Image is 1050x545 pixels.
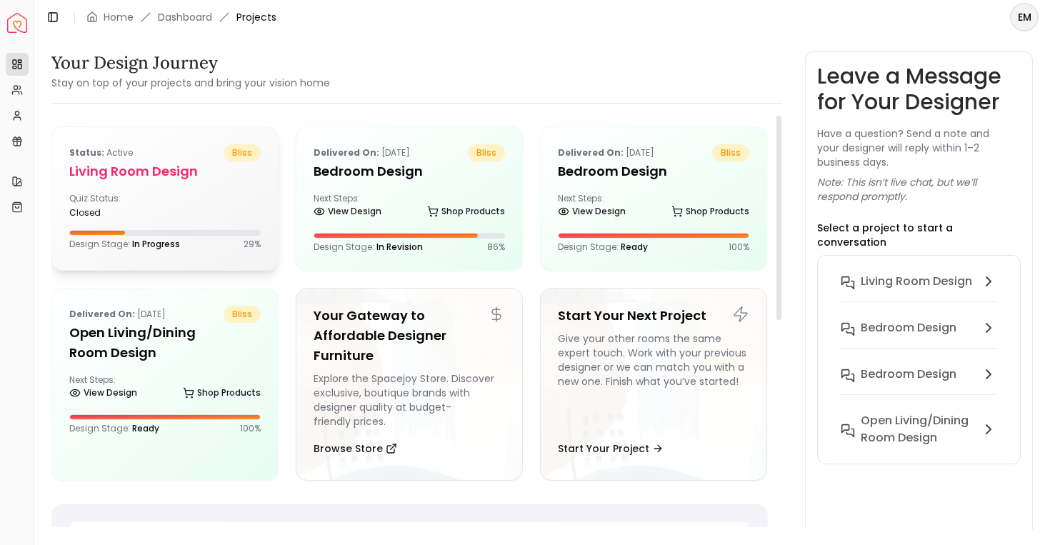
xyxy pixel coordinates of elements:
div: closed [69,207,159,219]
h3: Leave a Message for Your Designer [817,64,1021,115]
h6: Bedroom design [861,319,956,336]
b: Delivered on: [314,146,379,159]
span: In Progress [132,238,180,250]
h6: Bedroom Design [861,366,956,383]
a: Start Your Next ProjectGive your other rooms the same expert touch. Work with your previous desig... [540,288,767,481]
button: Start Your Project [558,434,664,463]
span: bliss [224,144,261,161]
div: Next Steps: [69,374,261,403]
span: bliss [712,144,749,161]
a: Your Gateway to Affordable Designer FurnitureExplore the Spacejoy Store. Discover exclusive, bout... [296,288,523,481]
a: Shop Products [427,201,505,221]
h5: Your Gateway to Affordable Designer Furniture [314,306,505,366]
p: Note: This isn’t live chat, but we’ll respond promptly. [817,175,1021,204]
div: Next Steps: [314,193,505,221]
nav: breadcrumb [86,10,276,24]
p: 100 % [240,423,261,434]
p: Design Stage: [69,423,159,434]
a: View Design [69,383,137,403]
p: [DATE] [314,144,410,161]
h5: Living Room design [69,161,261,181]
img: Spacejoy Logo [7,13,27,33]
p: [DATE] [558,144,654,161]
p: Design Stage: [69,239,180,250]
b: Delivered on: [558,146,624,159]
p: Have a question? Send a note and your designer will reply within 1–2 business days. [817,126,1021,169]
p: 29 % [244,239,261,250]
p: active [69,144,133,161]
a: View Design [558,201,626,221]
a: Shop Products [183,383,261,403]
p: Design Stage: [558,241,648,253]
span: bliss [468,144,505,161]
p: Select a project to start a conversation [817,221,1021,249]
p: [DATE] [69,306,166,323]
h5: Open Living/Dining Room Design [69,323,261,363]
a: View Design [314,201,381,221]
b: Delivered on: [69,308,135,320]
a: Home [104,10,134,24]
div: Explore the Spacejoy Store. Discover exclusive, boutique brands with designer quality at budget-f... [314,371,505,429]
a: Shop Products [671,201,749,221]
button: Bedroom Design [829,360,1009,406]
span: Ready [132,422,159,434]
div: Quiz Status: [69,193,159,219]
span: EM [1011,4,1037,30]
p: Design Stage: [314,241,423,253]
span: Ready [621,241,648,253]
button: Browse Store [314,434,397,463]
a: Dashboard [158,10,212,24]
b: Status: [69,146,104,159]
button: Living Room design [829,267,1009,314]
h6: Open Living/Dining Room Design [861,412,975,446]
button: Bedroom design [829,314,1009,360]
button: Open Living/Dining Room Design [829,406,1009,452]
small: Stay on top of your projects and bring your vision home [51,76,330,90]
div: Next Steps: [558,193,749,221]
p: 86 % [487,241,505,253]
h5: Bedroom design [314,161,505,181]
span: Projects [236,10,276,24]
h5: Bedroom Design [558,161,749,181]
h3: Your Design Journey [51,51,330,74]
h6: Living Room design [861,273,972,290]
p: 100 % [729,241,749,253]
button: EM [1010,3,1039,31]
h5: Start Your Next Project [558,306,749,326]
span: In Revision [376,241,423,253]
a: Spacejoy [7,13,27,33]
div: Give your other rooms the same expert touch. Work with your previous designer or we can match you... [558,331,749,429]
span: bliss [224,306,261,323]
